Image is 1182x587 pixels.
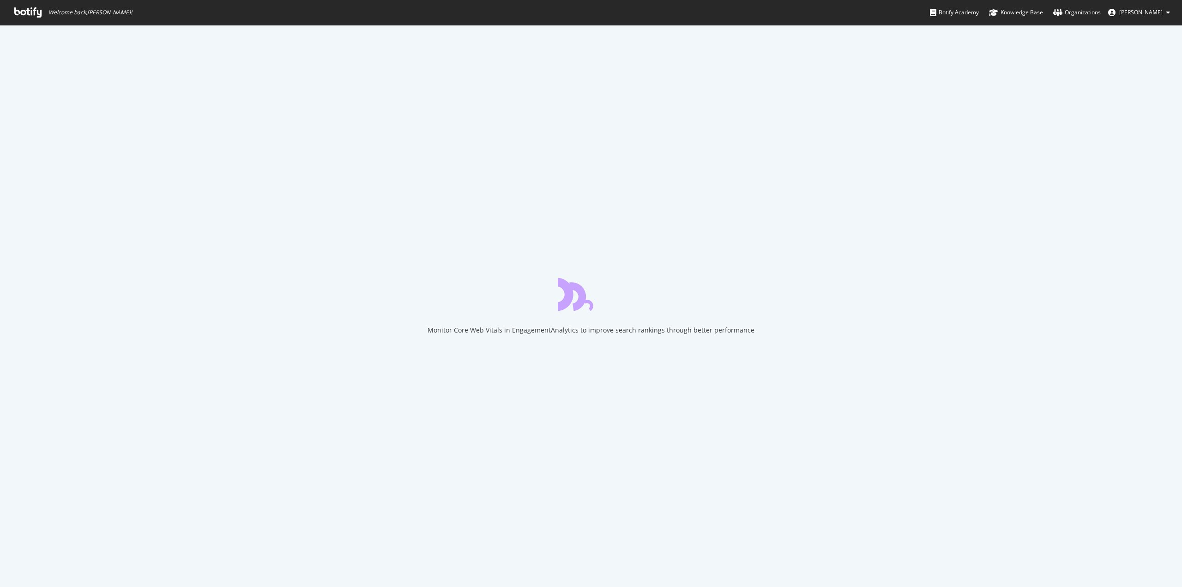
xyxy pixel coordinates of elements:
div: Organizations [1053,8,1101,17]
span: Welcome back, [PERSON_NAME] ! [48,9,132,16]
div: Monitor Core Web Vitals in EngagementAnalytics to improve search rankings through better performance [428,326,754,335]
button: [PERSON_NAME] [1101,5,1177,20]
div: animation [558,278,624,311]
div: Botify Academy [930,8,979,17]
div: Knowledge Base [989,8,1043,17]
span: Lukas MÄNNL [1119,8,1163,16]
